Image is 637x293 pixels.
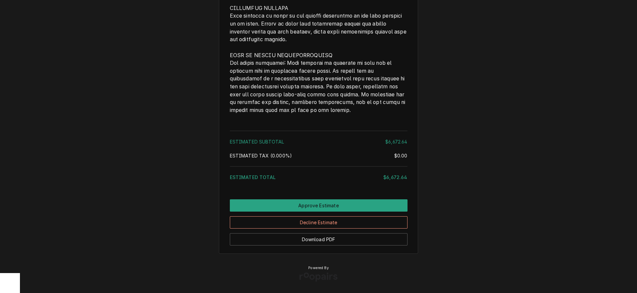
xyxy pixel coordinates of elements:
div: Button Group Row [230,212,408,229]
div: Button Group Row [230,199,408,212]
span: Powered By [308,265,329,271]
img: Roopairs [294,267,343,287]
div: $6,672.64 [383,174,407,181]
button: Decline Estimate [230,216,408,229]
div: Estimated Subtotal [230,138,408,145]
span: Estimated Subtotal [230,139,284,145]
span: Estimated Total [230,174,276,180]
div: Button Group Row [230,229,408,245]
div: Estimated Total [230,174,408,181]
div: Estimated Tax [230,152,408,159]
div: Amount Summary [230,128,408,185]
div: $6,672.64 [385,138,407,145]
button: Approve Estimate [230,199,408,212]
button: Download PDF [230,233,408,245]
span: Estimated Tax ( 0.000% ) [230,153,292,158]
div: $0.00 [394,152,408,159]
div: Button Group [230,199,408,245]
